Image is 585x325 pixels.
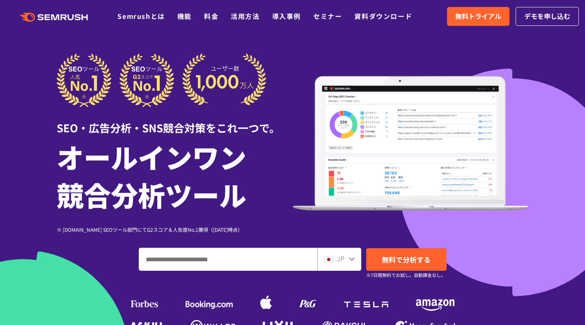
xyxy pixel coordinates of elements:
[382,254,431,265] span: 無料で分析する
[354,11,412,21] a: 資料ダウンロード
[57,138,293,213] h1: オールインワン 競合分析ツール
[366,248,447,271] a: 無料で分析する
[524,11,570,22] span: デモを申し込む
[117,11,165,21] a: Semrushとは
[57,107,293,136] div: SEO・広告分析・SNS競合対策をこれ一つで。
[455,11,501,22] span: 無料トライアル
[177,11,192,21] a: 機能
[204,11,218,21] a: 料金
[313,11,342,21] a: セミナー
[231,11,259,21] a: 活用方法
[139,248,317,270] input: ドメイン、キーワードまたはURLを入力してください
[516,7,579,26] a: デモを申し込む
[447,7,509,26] a: 無料トライアル
[337,254,344,263] span: JP
[57,226,293,233] div: ※ [DOMAIN_NAME] SEOツール部門にてG2スコア＆人気度No.1獲得（[DATE]時点）
[366,271,445,279] small: ※7日間無料でお試し。自動課金なし。
[272,11,301,21] a: 導入事例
